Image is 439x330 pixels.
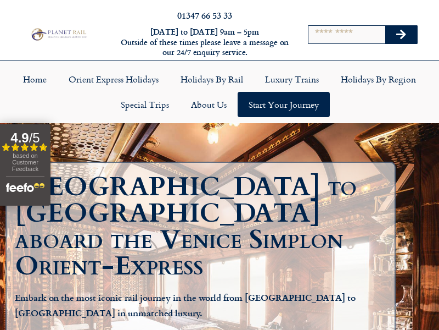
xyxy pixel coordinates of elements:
nav: Menu [5,67,434,117]
a: Orient Express Holidays [58,67,170,92]
a: Holidays by Rail [170,67,254,92]
a: Special Trips [110,92,180,117]
img: Planet Rail Train Holidays Logo [29,27,88,41]
a: 01347 66 53 33 [177,9,232,21]
a: About Us [180,92,238,117]
a: Holidays by Region [330,67,427,92]
a: Home [12,67,58,92]
h6: [DATE] to [DATE] 9am – 5pm Outside of these times please leave a message on our 24/7 enquiry serv... [120,27,290,58]
a: Luxury Trains [254,67,330,92]
h1: [GEOGRAPHIC_DATA] to [GEOGRAPHIC_DATA] aboard the Venice Simplon Orient-Express [15,174,392,279]
button: Search [385,26,417,43]
a: Start your Journey [238,92,330,117]
strong: Embark on the most iconic rail journey in the world from [GEOGRAPHIC_DATA] to [GEOGRAPHIC_DATA] i... [15,291,356,319]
